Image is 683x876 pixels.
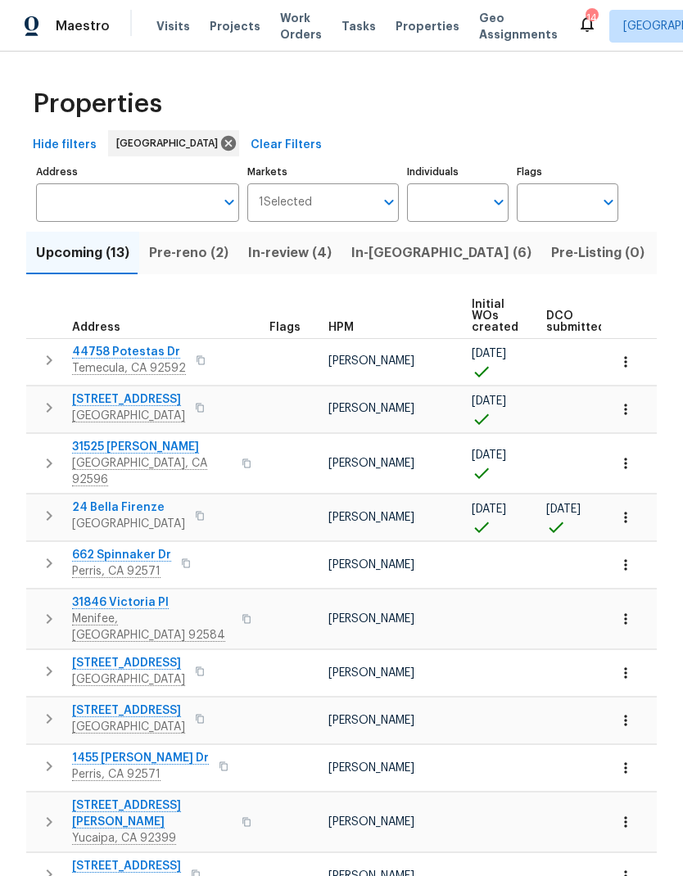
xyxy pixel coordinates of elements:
[487,191,510,214] button: Open
[156,18,190,34] span: Visits
[351,242,531,264] span: In-[GEOGRAPHIC_DATA] (6)
[517,167,618,177] label: Flags
[328,816,414,828] span: [PERSON_NAME]
[472,449,506,461] span: [DATE]
[247,167,400,177] label: Markets
[36,167,239,177] label: Address
[472,299,518,333] span: Initial WOs created
[33,96,162,112] span: Properties
[72,499,185,516] span: 24 Bella Firenze
[546,503,581,515] span: [DATE]
[33,135,97,156] span: Hide filters
[56,18,110,34] span: Maestro
[36,242,129,264] span: Upcoming (13)
[328,559,414,571] span: [PERSON_NAME]
[597,191,620,214] button: Open
[328,458,414,469] span: [PERSON_NAME]
[328,355,414,367] span: [PERSON_NAME]
[328,512,414,523] span: [PERSON_NAME]
[72,516,185,532] span: [GEOGRAPHIC_DATA]
[328,613,414,625] span: [PERSON_NAME]
[251,135,322,156] span: Clear Filters
[328,762,414,774] span: [PERSON_NAME]
[328,715,414,726] span: [PERSON_NAME]
[108,130,239,156] div: [GEOGRAPHIC_DATA]
[259,196,312,210] span: 1 Selected
[378,191,400,214] button: Open
[472,503,506,515] span: [DATE]
[407,167,509,177] label: Individuals
[210,18,260,34] span: Projects
[472,348,506,359] span: [DATE]
[328,403,414,414] span: [PERSON_NAME]
[586,10,597,26] div: 14
[218,191,241,214] button: Open
[341,20,376,32] span: Tasks
[396,18,459,34] span: Properties
[149,242,228,264] span: Pre-reno (2)
[26,130,103,160] button: Hide filters
[479,10,558,43] span: Geo Assignments
[546,310,605,333] span: DCO submitted
[280,10,322,43] span: Work Orders
[472,395,506,407] span: [DATE]
[248,242,332,264] span: In-review (4)
[244,130,328,160] button: Clear Filters
[328,667,414,679] span: [PERSON_NAME]
[269,322,301,333] span: Flags
[116,135,224,151] span: [GEOGRAPHIC_DATA]
[328,322,354,333] span: HPM
[551,242,645,264] span: Pre-Listing (0)
[72,322,120,333] span: Address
